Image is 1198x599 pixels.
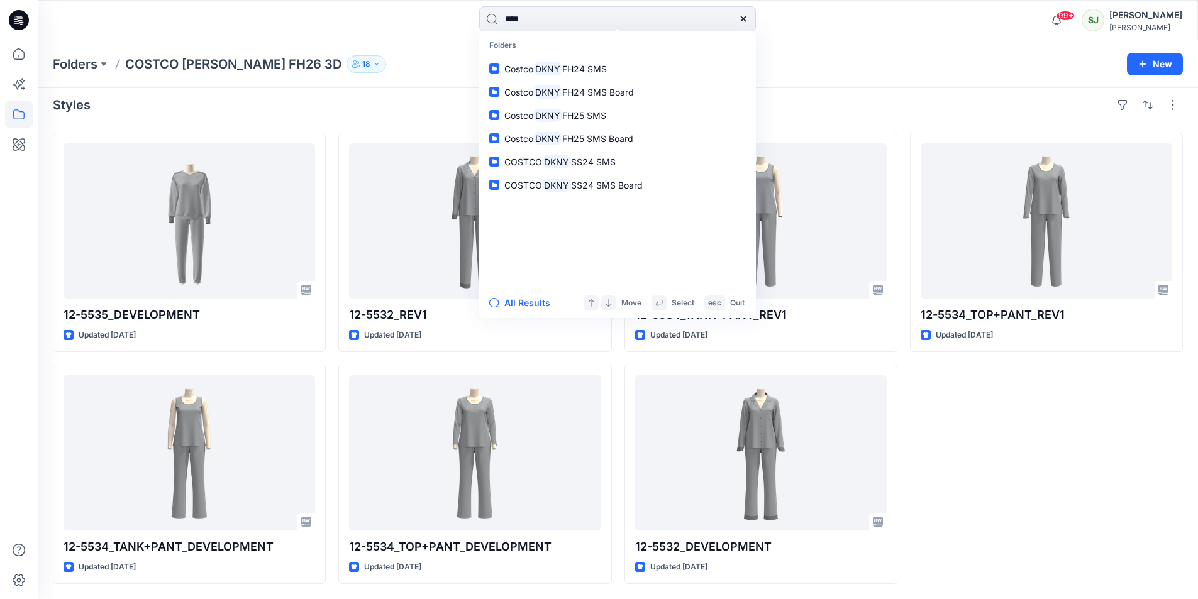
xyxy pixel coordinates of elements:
[504,87,533,97] span: Costco
[1082,9,1104,31] div: SJ
[362,57,370,71] p: 18
[1127,53,1183,75] button: New
[349,375,601,530] a: 12-5534_TOP+PANT_DEVELOPMENT
[504,110,533,121] span: Costco
[1056,11,1075,21] span: 99+
[504,157,542,167] span: COSTCO
[79,561,136,574] p: Updated [DATE]
[708,297,721,310] p: esc
[482,34,753,57] p: Folders
[621,297,641,310] p: Move
[64,143,315,299] a: 12-5535_DEVELOPMENT
[504,180,542,190] span: COSTCO
[635,538,887,556] p: 12-5532_DEVELOPMENT
[482,150,753,173] a: COSTCODKNYSS24 SMS
[504,63,533,74] span: Costco
[571,157,616,167] span: SS24 SMS
[635,375,887,530] a: 12-5532_DEVELOPMENT
[64,375,315,530] a: 12-5534_TANK+PANT_DEVELOPMENT
[562,87,634,97] span: FH24 SMS Board
[562,110,606,121] span: FH25 SMS
[562,133,633,144] span: FH25 SMS Board
[533,108,562,123] mark: DKNY
[635,143,887,299] a: 12-5534_TANK+PANT_REV1
[349,143,601,299] a: 12-5532_REV1
[125,55,341,73] p: COSTCO [PERSON_NAME] FH26 3D
[482,104,753,127] a: CostcoDKNYFH25 SMS
[482,80,753,104] a: CostcoDKNYFH24 SMS Board
[482,57,753,80] a: CostcoDKNYFH24 SMS
[53,97,91,113] h4: Styles
[349,538,601,556] p: 12-5534_TOP+PANT_DEVELOPMENT
[635,306,887,324] p: 12-5534_TANK+PANT_REV1
[504,133,533,144] span: Costco
[482,127,753,150] a: CostcoDKNYFH25 SMS Board
[1109,8,1182,23] div: [PERSON_NAME]
[489,295,558,310] button: All Results
[364,329,421,342] p: Updated [DATE]
[364,561,421,574] p: Updated [DATE]
[64,306,315,324] p: 12-5535_DEVELOPMENT
[921,306,1172,324] p: 12-5534_TOP+PANT_REV1
[650,329,707,342] p: Updated [DATE]
[921,143,1172,299] a: 12-5534_TOP+PANT_REV1
[672,297,694,310] p: Select
[349,306,601,324] p: 12-5532_REV1
[542,178,571,192] mark: DKNY
[936,329,993,342] p: Updated [DATE]
[562,63,607,74] span: FH24 SMS
[79,329,136,342] p: Updated [DATE]
[347,55,386,73] button: 18
[533,85,562,99] mark: DKNY
[1109,23,1182,32] div: [PERSON_NAME]
[533,131,562,146] mark: DKNY
[482,173,753,197] a: COSTCODKNYSS24 SMS Board
[730,297,745,310] p: Quit
[650,561,707,574] p: Updated [DATE]
[533,62,562,76] mark: DKNY
[53,55,97,73] a: Folders
[64,538,315,556] p: 12-5534_TANK+PANT_DEVELOPMENT
[542,155,571,169] mark: DKNY
[571,180,643,190] span: SS24 SMS Board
